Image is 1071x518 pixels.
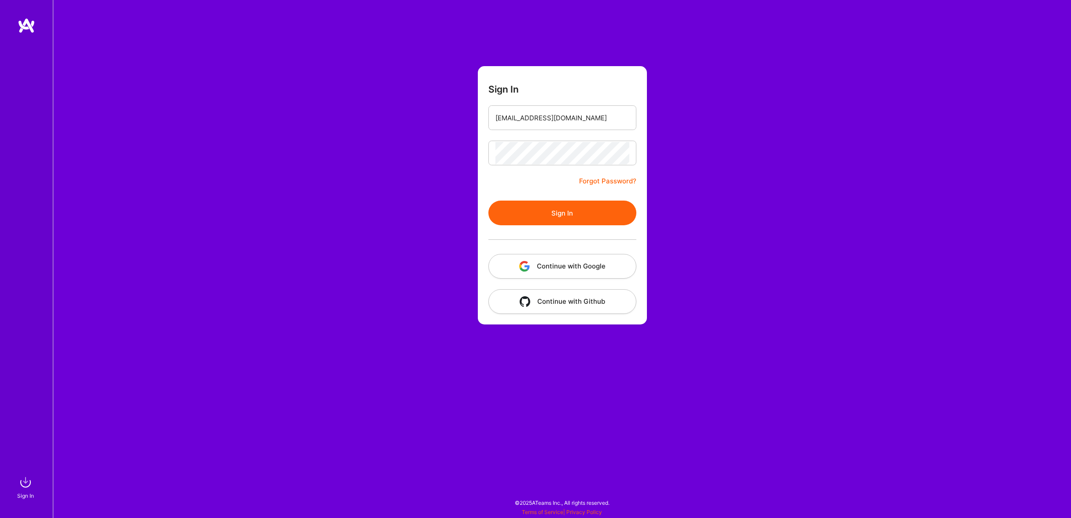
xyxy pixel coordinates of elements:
img: logo [18,18,35,34]
input: Email... [495,107,629,129]
img: sign in [17,473,34,491]
button: Continue with Github [488,289,636,314]
button: Continue with Google [488,254,636,279]
img: icon [519,261,530,272]
h3: Sign In [488,84,519,95]
button: Sign In [488,201,636,225]
div: Sign In [17,491,34,500]
a: Forgot Password? [579,176,636,186]
div: © 2025 ATeams Inc., All rights reserved. [53,492,1071,514]
span: | [522,509,602,515]
a: Terms of Service [522,509,563,515]
img: icon [520,296,530,307]
a: Privacy Policy [566,509,602,515]
a: sign inSign In [18,473,34,500]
